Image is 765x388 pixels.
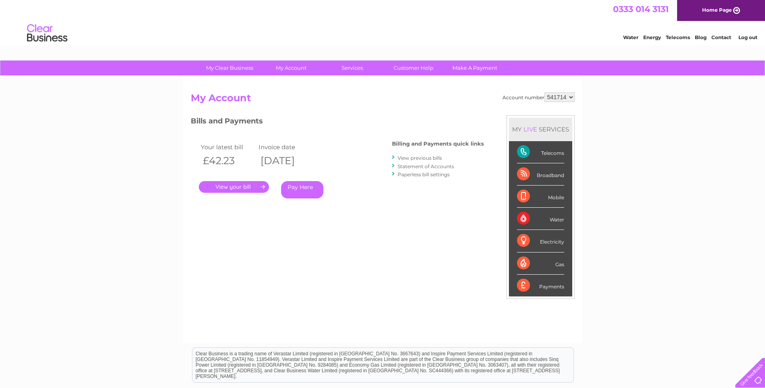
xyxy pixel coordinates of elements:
[502,92,575,102] div: Account number
[191,92,575,108] h2: My Account
[199,181,269,193] a: .
[623,34,638,40] a: Water
[738,34,757,40] a: Log out
[380,60,447,75] a: Customer Help
[442,60,508,75] a: Make A Payment
[256,152,315,169] th: [DATE]
[392,141,484,147] h4: Billing and Payments quick links
[517,186,564,208] div: Mobile
[281,181,323,198] a: Pay Here
[613,4,669,14] a: 0333 014 3131
[256,142,315,152] td: Invoice date
[522,125,539,133] div: LIVE
[199,152,257,169] th: £42.23
[711,34,731,40] a: Contact
[509,118,572,141] div: MY SERVICES
[192,4,573,39] div: Clear Business is a trading name of Verastar Limited (registered in [GEOGRAPHIC_DATA] No. 3667643...
[517,163,564,186] div: Broadband
[398,171,450,177] a: Paperless bill settings
[398,155,442,161] a: View previous bills
[643,34,661,40] a: Energy
[695,34,707,40] a: Blog
[191,115,484,129] h3: Bills and Payments
[517,275,564,296] div: Payments
[196,60,263,75] a: My Clear Business
[517,230,564,252] div: Electricity
[517,141,564,163] div: Telecoms
[517,208,564,230] div: Water
[319,60,386,75] a: Services
[199,142,257,152] td: Your latest bill
[27,21,68,46] img: logo.png
[398,163,454,169] a: Statement of Accounts
[666,34,690,40] a: Telecoms
[517,252,564,275] div: Gas
[258,60,324,75] a: My Account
